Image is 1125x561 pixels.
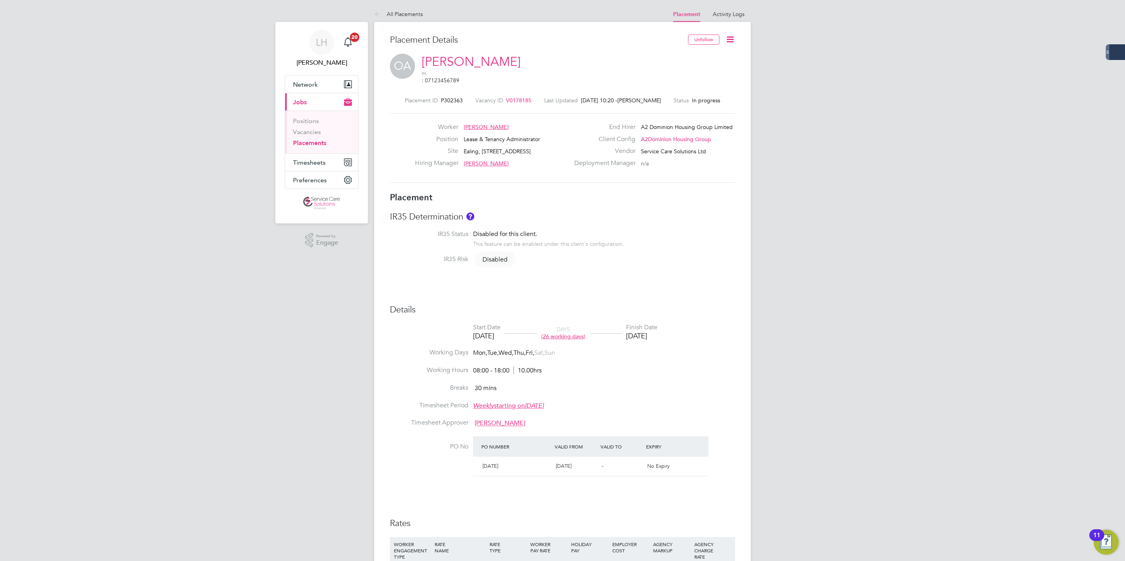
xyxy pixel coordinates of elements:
div: HOLIDAY PAY [569,537,610,557]
h3: Rates [390,518,735,529]
label: PO No [390,443,468,451]
button: Network [285,76,358,93]
label: Working Days [390,349,468,357]
div: DAYS [537,326,589,340]
button: Open Resource Center, 11 new notifications [1094,530,1119,555]
div: Valid From [553,439,599,454]
button: Preferences [285,171,358,189]
span: A2Dominion Housing Group [641,136,711,143]
label: Site [415,147,458,155]
nav: Main navigation [275,22,368,223]
label: Vacancy ID [475,97,503,104]
span: Fri, [526,349,534,357]
span: (26 working days) [541,333,585,340]
div: RATE TYPE [488,537,528,557]
em: [DATE] [525,402,544,410]
span: starting on [473,402,544,410]
label: Vendor [570,147,635,155]
a: All Placements [374,11,423,18]
span: Thu, [513,349,526,357]
label: Timesheet Period [390,401,468,410]
h3: Placement Details [390,34,682,46]
span: Tue, [487,349,499,357]
span: [PERSON_NAME] [464,160,509,167]
h3: IR35 Determination [390,211,735,223]
label: Working Hours [390,366,468,374]
label: Worker [415,123,458,131]
label: Breaks [390,384,468,392]
span: m [422,70,521,84]
span: [PERSON_NAME] [617,97,661,104]
em: Weekly [473,402,494,410]
div: Expiry [644,439,690,454]
a: Go to home page [285,197,359,209]
a: Placement [673,11,700,18]
span: Jobs [293,98,307,106]
span: Network [293,81,318,88]
label: Placement ID [405,97,438,104]
span: - [602,463,603,469]
div: PO Number [479,439,553,454]
span: In progress [692,97,720,104]
label: Timesheet Approver [390,419,468,427]
div: Valid To [599,439,644,454]
span: Timesheets [293,159,326,166]
b: Placement [390,192,433,203]
h3: Details [390,304,735,316]
span: OA [390,54,415,79]
span: V0178185 [506,97,532,104]
span: Service Care Solutions Ltd [641,148,706,155]
div: Start Date [473,323,501,332]
label: Client Config [570,135,635,143]
span: Disabled [475,252,515,267]
span: Lewis Hodson [285,58,359,67]
div: AGENCY MARKUP [651,537,692,557]
a: Activity Logs [713,11,745,18]
span: Powered by [316,233,338,240]
img: servicecare-logo-retina.png [303,197,340,209]
span: [DATE] [556,463,572,469]
span: n/a [641,160,649,167]
span: Disabled for this client. [473,230,537,238]
div: Finish Date [626,323,657,332]
button: Jobs [285,93,358,111]
button: About IR35 [466,212,474,220]
div: [DATE] [626,331,657,340]
span: Preferences [293,176,327,184]
span: Sun [544,349,555,357]
label: Position [415,135,458,143]
span: [DATE] 10:20 - [581,97,617,104]
div: 11 [1093,535,1100,545]
a: Call via 8x8 [422,77,459,84]
span: [DATE] [482,463,498,469]
label: IR35 Risk [390,255,468,263]
label: Hiring Manager [415,159,458,167]
div: Jobs [285,111,358,153]
div: EMPLOYER COST [610,537,651,557]
span: LH [316,37,328,47]
a: Positions [293,117,319,125]
span: 30 mins [475,384,497,392]
span: No Expiry [647,463,670,469]
div: WORKER PAY RATE [528,537,569,557]
span: P302363 [441,97,463,104]
span: Ealing, [STREET_ADDRESS] [464,148,531,155]
button: Timesheets [285,154,358,171]
span: Lease & Tenancy Administrator [464,136,540,143]
div: This feature can be enabled under this client's configuration. [473,238,624,247]
a: Powered byEngage [305,233,339,248]
label: End Hirer [570,123,635,131]
span: A2 Dominion Housing Group Limited [641,123,733,131]
span: Wed, [499,349,513,357]
label: IR35 Status [390,230,468,238]
button: Unfollow [688,34,719,45]
span: [PERSON_NAME] [475,419,525,427]
div: RATE NAME [433,537,487,557]
a: Placements [293,139,326,147]
label: Deployment Manager [570,159,635,167]
span: Sat, [534,349,544,357]
a: [PERSON_NAME] [422,54,521,69]
span: Mon, [473,349,487,357]
span: Engage [316,240,338,246]
span: [PERSON_NAME] [464,123,509,131]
